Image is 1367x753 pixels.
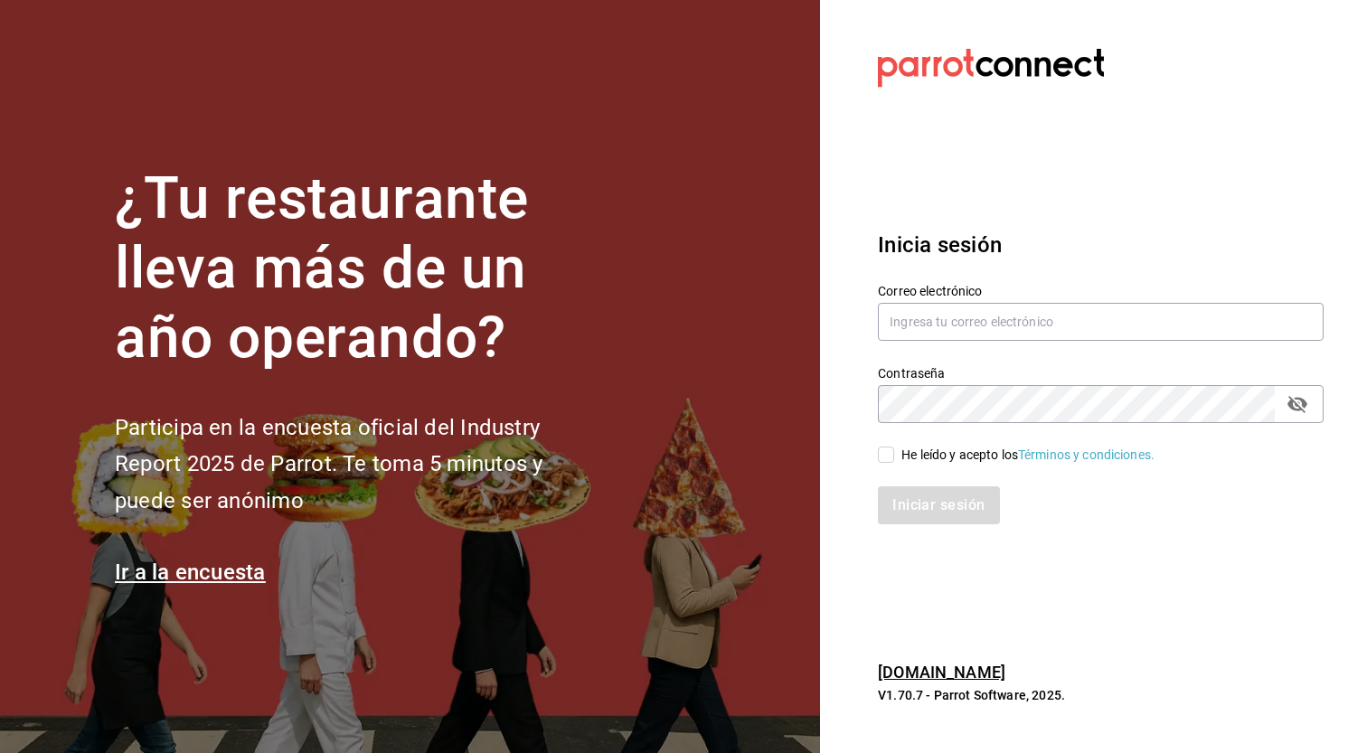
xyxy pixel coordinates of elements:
[878,367,1324,380] label: Contraseña
[901,446,1155,465] div: He leído y acepto los
[115,560,266,585] a: Ir a la encuesta
[878,285,1324,297] label: Correo electrónico
[115,409,603,520] h2: Participa en la encuesta oficial del Industry Report 2025 de Parrot. Te toma 5 minutos y puede se...
[878,303,1324,341] input: Ingresa tu correo electrónico
[878,229,1324,261] h3: Inicia sesión
[1018,447,1155,462] a: Términos y condiciones.
[878,663,1005,682] a: [DOMAIN_NAME]
[115,165,603,372] h1: ¿Tu restaurante lleva más de un año operando?
[1282,389,1313,419] button: passwordField
[878,686,1324,704] p: V1.70.7 - Parrot Software, 2025.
